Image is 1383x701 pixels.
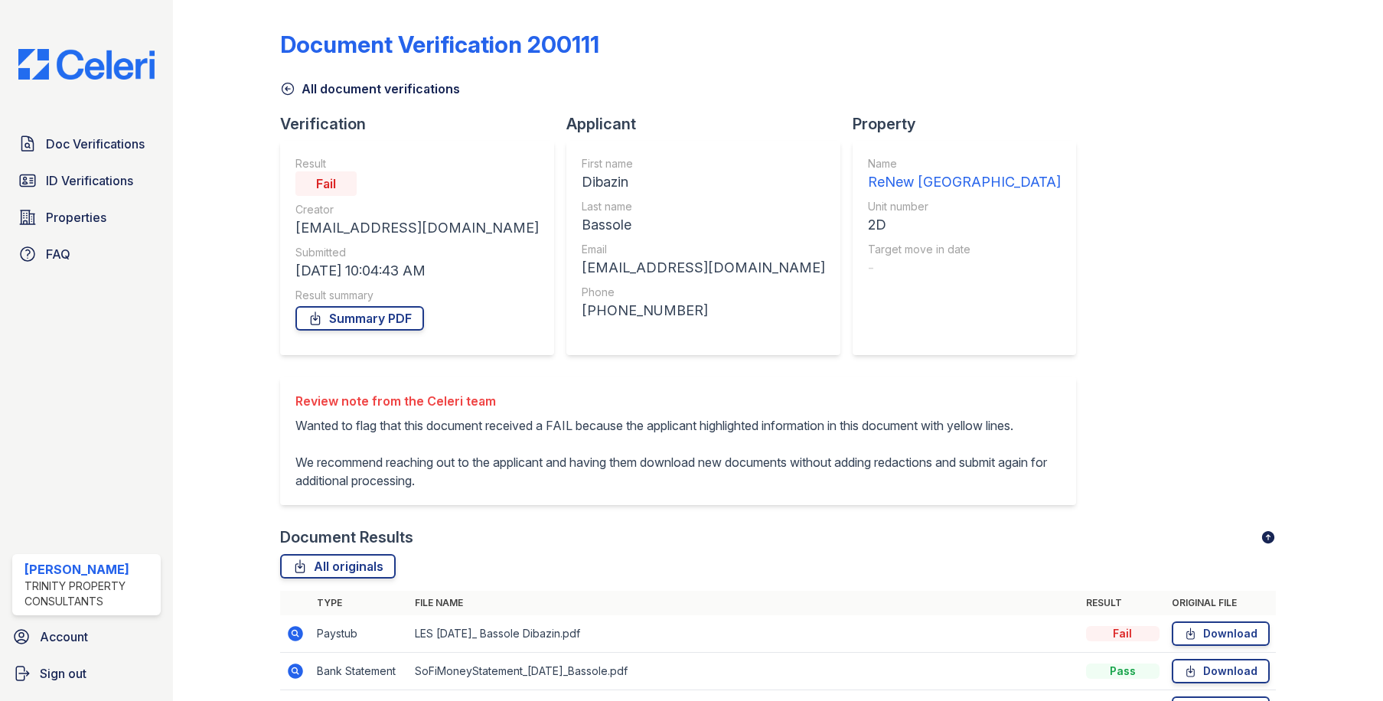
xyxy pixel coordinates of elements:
[6,658,167,689] a: Sign out
[295,202,539,217] div: Creator
[582,242,825,257] div: Email
[1086,664,1160,679] div: Pass
[868,156,1061,193] a: Name ReNew [GEOGRAPHIC_DATA]
[1166,591,1276,615] th: Original file
[280,554,396,579] a: All originals
[46,245,70,263] span: FAQ
[868,156,1061,171] div: Name
[311,653,409,690] td: Bank Statement
[280,113,566,135] div: Verification
[295,217,539,239] div: [EMAIL_ADDRESS][DOMAIN_NAME]
[582,156,825,171] div: First name
[582,214,825,236] div: Bassole
[295,156,539,171] div: Result
[1319,640,1368,686] iframe: chat widget
[409,591,1079,615] th: File name
[868,242,1061,257] div: Target move in date
[295,306,424,331] a: Summary PDF
[12,129,161,159] a: Doc Verifications
[24,560,155,579] div: [PERSON_NAME]
[582,300,825,321] div: [PHONE_NUMBER]
[24,579,155,609] div: Trinity Property Consultants
[853,113,1088,135] div: Property
[1172,621,1270,646] a: Download
[582,285,825,300] div: Phone
[311,591,409,615] th: Type
[280,31,599,58] div: Document Verification 200111
[12,165,161,196] a: ID Verifications
[280,527,413,548] div: Document Results
[280,80,460,98] a: All document verifications
[409,653,1079,690] td: SoFiMoneyStatement_[DATE]_Bassole.pdf
[868,171,1061,193] div: ReNew [GEOGRAPHIC_DATA]
[12,239,161,269] a: FAQ
[295,171,357,196] div: Fail
[295,288,539,303] div: Result summary
[582,257,825,279] div: [EMAIL_ADDRESS][DOMAIN_NAME]
[12,202,161,233] a: Properties
[582,171,825,193] div: Dibazin
[868,214,1061,236] div: 2D
[295,260,539,282] div: [DATE] 10:04:43 AM
[6,621,167,652] a: Account
[409,615,1079,653] td: LES [DATE]_ Bassole Dibazin.pdf
[40,664,86,683] span: Sign out
[46,208,106,227] span: Properties
[868,257,1061,279] div: -
[566,113,853,135] div: Applicant
[1172,659,1270,683] a: Download
[46,171,133,190] span: ID Verifications
[46,135,145,153] span: Doc Verifications
[295,392,1061,410] div: Review note from the Celeri team
[40,628,88,646] span: Account
[311,615,409,653] td: Paystub
[868,199,1061,214] div: Unit number
[582,199,825,214] div: Last name
[6,49,167,80] img: CE_Logo_Blue-a8612792a0a2168367f1c8372b55b34899dd931a85d93a1a3d3e32e68fde9ad4.png
[295,245,539,260] div: Submitted
[1080,591,1166,615] th: Result
[295,416,1061,490] p: Wanted to flag that this document received a FAIL because the applicant highlighted information i...
[1086,626,1160,641] div: Fail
